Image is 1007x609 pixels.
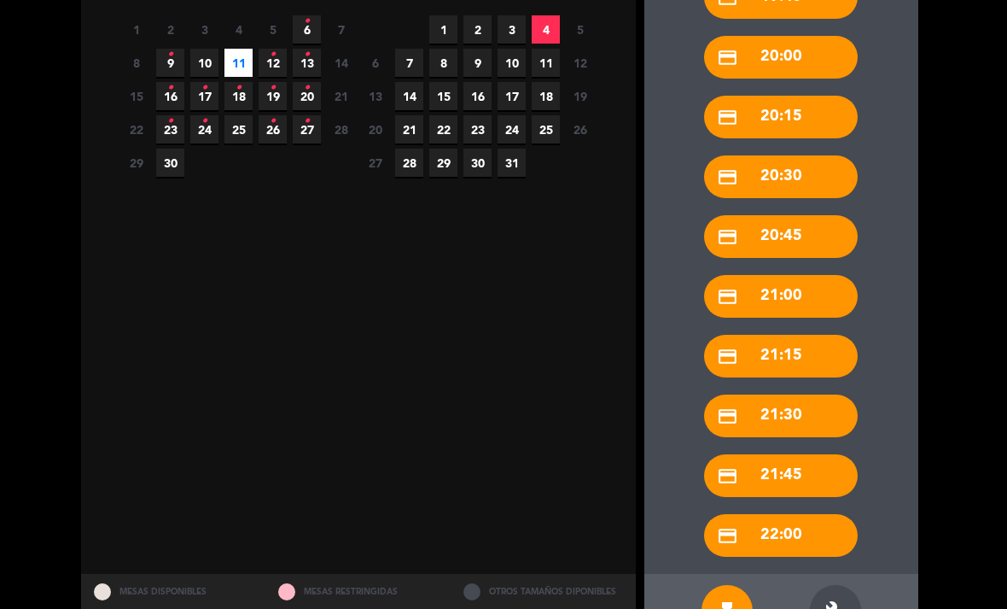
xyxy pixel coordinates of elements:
[717,226,738,248] i: credit_card
[395,115,423,143] span: 21
[236,74,242,102] i: •
[190,115,218,143] span: 24
[224,15,253,44] span: 4
[704,335,858,378] div: 21:15
[327,15,355,44] span: 7
[498,49,526,77] span: 10
[566,115,594,143] span: 26
[259,49,287,77] span: 12
[167,41,173,68] i: •
[429,49,457,77] span: 8
[566,15,594,44] span: 5
[429,15,457,44] span: 1
[704,215,858,258] div: 20:45
[304,74,310,102] i: •
[463,115,492,143] span: 23
[704,275,858,318] div: 21:00
[270,74,276,102] i: •
[429,115,457,143] span: 22
[704,36,858,79] div: 20:00
[532,115,560,143] span: 25
[122,115,150,143] span: 22
[463,149,492,177] span: 30
[270,108,276,135] i: •
[361,49,389,77] span: 6
[122,82,150,110] span: 15
[532,15,560,44] span: 4
[270,41,276,68] i: •
[327,115,355,143] span: 28
[122,15,150,44] span: 1
[498,15,526,44] span: 3
[190,49,218,77] span: 10
[395,82,423,110] span: 14
[717,167,738,188] i: credit_card
[122,49,150,77] span: 8
[463,82,492,110] span: 16
[429,149,457,177] span: 29
[156,115,184,143] span: 23
[156,149,184,177] span: 30
[532,82,560,110] span: 18
[201,74,207,102] i: •
[167,74,173,102] i: •
[566,82,594,110] span: 19
[293,15,321,44] span: 6
[704,514,858,557] div: 22:00
[293,115,321,143] span: 27
[717,466,738,487] i: credit_card
[259,15,287,44] span: 5
[224,115,253,143] span: 25
[224,82,253,110] span: 18
[327,82,355,110] span: 21
[395,149,423,177] span: 28
[717,346,738,367] i: credit_card
[463,15,492,44] span: 2
[259,82,287,110] span: 19
[156,82,184,110] span: 16
[167,108,173,135] i: •
[717,107,738,128] i: credit_card
[156,15,184,44] span: 2
[327,49,355,77] span: 14
[224,49,253,77] span: 11
[361,149,389,177] span: 27
[190,15,218,44] span: 3
[304,8,310,35] i: •
[498,82,526,110] span: 17
[395,49,423,77] span: 7
[498,115,526,143] span: 24
[293,49,321,77] span: 13
[498,149,526,177] span: 31
[704,454,858,497] div: 21:45
[304,41,310,68] i: •
[717,525,738,547] i: credit_card
[361,115,389,143] span: 20
[361,82,389,110] span: 13
[156,49,184,77] span: 9
[704,395,858,437] div: 21:30
[566,49,594,77] span: 12
[704,96,858,138] div: 20:15
[293,82,321,110] span: 20
[463,49,492,77] span: 9
[201,108,207,135] i: •
[532,49,560,77] span: 11
[704,155,858,198] div: 20:30
[122,149,150,177] span: 29
[717,406,738,427] i: credit_card
[717,47,738,68] i: credit_card
[190,82,218,110] span: 17
[717,286,738,307] i: credit_card
[429,82,457,110] span: 15
[259,115,287,143] span: 26
[304,108,310,135] i: •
